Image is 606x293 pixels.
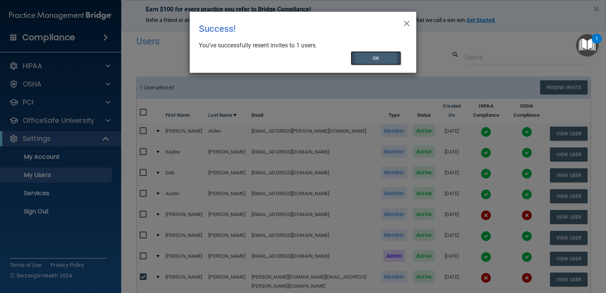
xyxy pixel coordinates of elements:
button: OK [351,51,401,65]
div: You’ve successfully resent invites to 1 users. [199,41,401,50]
div: Success! [199,18,376,40]
div: 1 [595,39,598,49]
button: Open Resource Center, 1 new notification [576,34,598,56]
span: × [403,15,410,30]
